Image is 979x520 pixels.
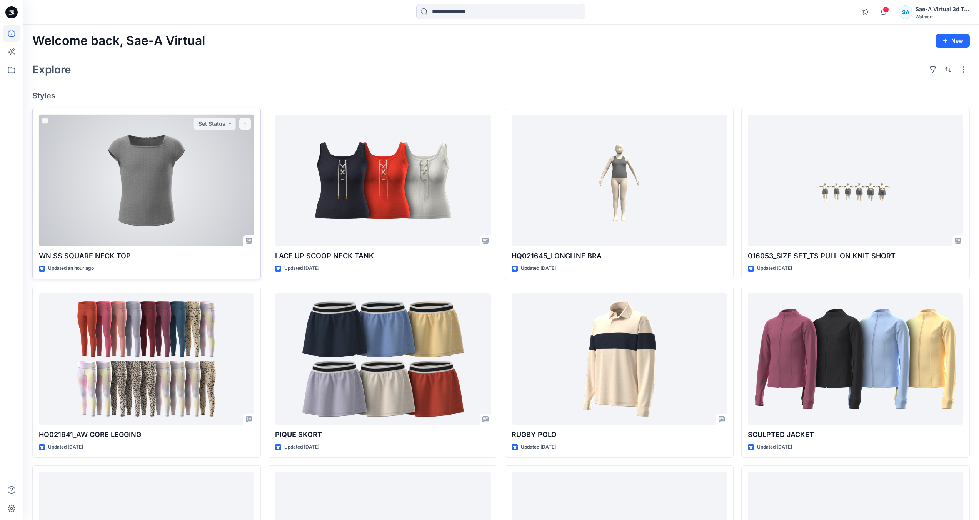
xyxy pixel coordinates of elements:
[757,264,792,272] p: Updated [DATE]
[512,251,727,261] p: HQ021645_LONGLINE BRA
[916,5,969,14] div: Sae-A Virtual 3d Team
[48,443,83,451] p: Updated [DATE]
[32,91,970,100] h4: Styles
[883,7,889,13] span: 1
[284,264,319,272] p: Updated [DATE]
[512,115,727,246] a: HQ021645_LONGLINE BRA
[48,264,94,272] p: Updated an hour ago
[748,293,963,425] a: SCULPTED JACKET
[748,251,963,261] p: 016053_SIZE SET_TS PULL ON KNIT SHORT
[275,251,490,261] p: LACE UP SCOOP NECK TANK
[521,264,556,272] p: Updated [DATE]
[521,443,556,451] p: Updated [DATE]
[512,293,727,425] a: RUGBY POLO
[275,429,490,440] p: PIQUE SKORT
[39,429,254,440] p: HQ021641_AW CORE LEGGING
[39,115,254,246] a: WN SS SQUARE NECK TOP
[757,443,792,451] p: Updated [DATE]
[275,115,490,246] a: LACE UP SCOOP NECK TANK
[936,34,970,48] button: New
[284,443,319,451] p: Updated [DATE]
[39,251,254,261] p: WN SS SQUARE NECK TOP
[916,14,969,20] div: Walmart
[39,293,254,425] a: HQ021641_AW CORE LEGGING
[275,293,490,425] a: PIQUE SKORT
[748,115,963,246] a: 016053_SIZE SET_TS PULL ON KNIT SHORT
[512,429,727,440] p: RUGBY POLO
[32,34,205,48] h2: Welcome back, Sae-A Virtual
[748,429,963,440] p: SCULPTED JACKET
[899,5,912,19] div: SA
[32,63,71,76] h2: Explore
